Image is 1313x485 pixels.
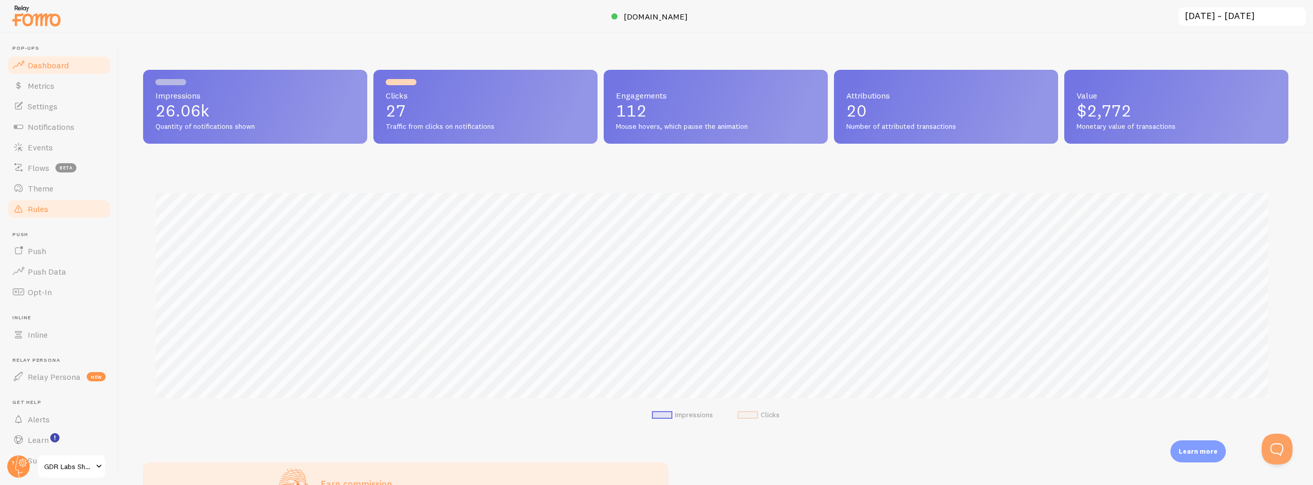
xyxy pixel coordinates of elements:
[37,454,106,479] a: GDR Labs Shopify Website
[12,399,112,406] span: Get Help
[616,122,815,131] span: Mouse hovers, which pause the animation
[12,45,112,52] span: Pop-ups
[28,183,53,193] span: Theme
[28,101,57,111] span: Settings
[155,91,355,100] span: Impressions
[6,137,112,158] a: Events
[6,158,112,178] a: Flows beta
[1262,434,1292,464] iframe: Help Scout Beacon - Open
[12,231,112,238] span: Push
[12,315,112,321] span: Inline
[28,435,49,445] span: Learn
[6,55,112,75] a: Dashboard
[6,366,112,387] a: Relay Persona new
[11,3,62,29] img: fomo-relay-logo-orange.svg
[6,430,112,450] a: Learn
[846,122,1046,131] span: Number of attributed transactions
[1170,440,1226,462] div: Learn more
[6,409,112,430] a: Alerts
[1077,122,1276,131] span: Monetary value of transactions
[55,163,76,172] span: beta
[6,324,112,345] a: Inline
[652,411,713,420] li: Impressions
[1077,91,1276,100] span: Value
[6,261,112,282] a: Push Data
[6,199,112,219] a: Rules
[616,103,815,119] p: 112
[386,103,585,119] p: 27
[738,411,780,420] li: Clicks
[1077,101,1131,121] span: $2,772
[616,91,815,100] span: Engagements
[6,96,112,117] a: Settings
[6,282,112,302] a: Opt-In
[28,122,74,132] span: Notifications
[28,329,48,340] span: Inline
[28,204,48,214] span: Rules
[50,433,59,442] svg: <p>Watch New Feature Tutorials!</p>
[6,450,112,471] a: Support
[28,163,49,173] span: Flows
[28,266,66,277] span: Push Data
[28,287,52,297] span: Opt-In
[386,91,585,100] span: Clicks
[6,241,112,261] a: Push
[846,103,1046,119] p: 20
[28,60,69,70] span: Dashboard
[6,75,112,96] a: Metrics
[28,372,81,382] span: Relay Persona
[28,414,50,424] span: Alerts
[386,122,585,131] span: Traffic from clicks on notifications
[6,178,112,199] a: Theme
[28,81,54,91] span: Metrics
[44,460,93,473] span: GDR Labs Shopify Website
[28,142,53,152] span: Events
[87,372,106,381] span: new
[155,103,355,119] p: 26.06k
[28,246,46,256] span: Push
[155,122,355,131] span: Quantity of notifications shown
[1179,447,1218,456] p: Learn more
[846,91,1046,100] span: Attributions
[6,117,112,137] a: Notifications
[12,357,112,364] span: Relay Persona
